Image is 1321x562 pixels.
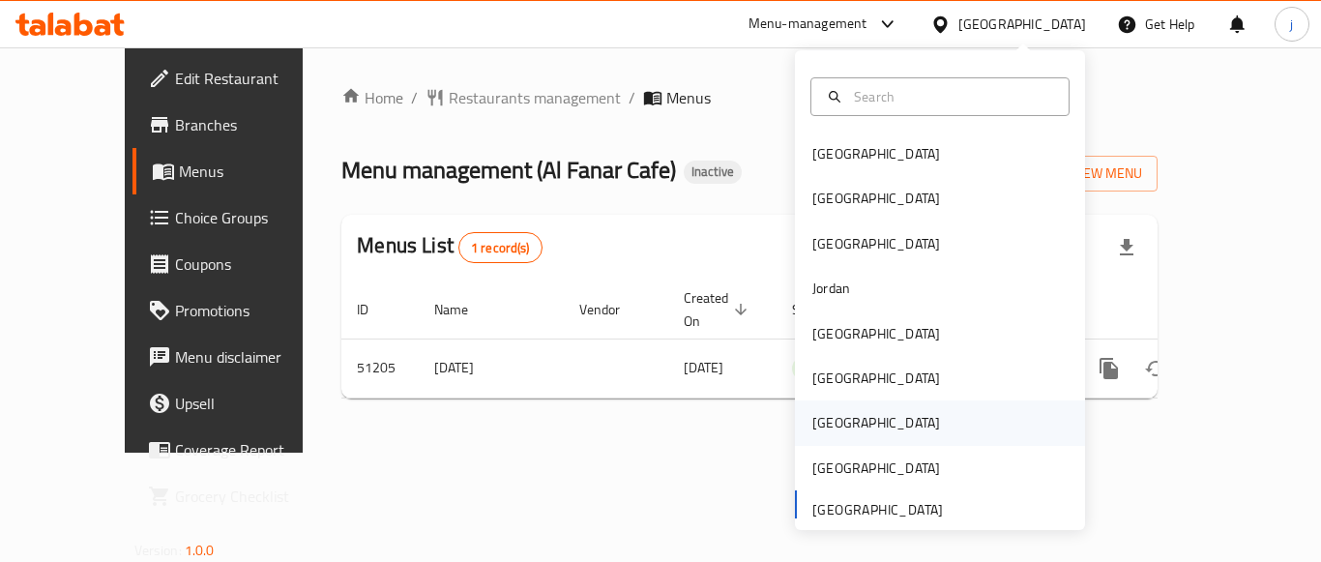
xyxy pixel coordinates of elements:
[684,286,753,333] span: Created On
[411,86,418,109] li: /
[579,298,645,321] span: Vendor
[666,86,711,109] span: Menus
[175,113,330,136] span: Branches
[175,392,330,415] span: Upsell
[449,86,621,109] span: Restaurants management
[357,298,394,321] span: ID
[1103,224,1150,271] div: Export file
[812,143,940,164] div: [GEOGRAPHIC_DATA]
[812,412,940,433] div: [GEOGRAPHIC_DATA]
[792,358,841,380] span: Active
[175,299,330,322] span: Promotions
[812,368,940,389] div: [GEOGRAPHIC_DATA]
[684,355,723,380] span: [DATE]
[341,86,1158,109] nav: breadcrumb
[846,86,1057,107] input: Search
[812,458,940,479] div: [GEOGRAPHIC_DATA]
[132,148,345,194] a: Menus
[357,231,542,263] h2: Menus List
[132,102,345,148] a: Branches
[629,86,635,109] li: /
[426,86,621,109] a: Restaurants management
[792,298,855,321] span: Status
[958,14,1086,35] div: [GEOGRAPHIC_DATA]
[1290,14,1293,35] span: j
[341,339,419,398] td: 51205
[812,278,850,299] div: Jordan
[684,161,742,184] div: Inactive
[812,188,940,209] div: [GEOGRAPHIC_DATA]
[132,427,345,473] a: Coverage Report
[132,380,345,427] a: Upsell
[459,239,542,257] span: 1 record(s)
[1086,345,1132,392] button: more
[175,345,330,369] span: Menu disclaimer
[175,67,330,90] span: Edit Restaurant
[132,287,345,334] a: Promotions
[434,298,493,321] span: Name
[132,241,345,287] a: Coupons
[132,55,345,102] a: Edit Restaurant
[179,160,330,183] span: Menus
[1132,345,1179,392] button: Change Status
[175,485,330,508] span: Grocery Checklist
[132,473,345,519] a: Grocery Checklist
[684,163,742,180] span: Inactive
[175,438,330,461] span: Coverage Report
[175,252,330,276] span: Coupons
[812,323,940,344] div: [GEOGRAPHIC_DATA]
[132,194,345,241] a: Choice Groups
[749,13,867,36] div: Menu-management
[132,334,345,380] a: Menu disclaimer
[341,86,403,109] a: Home
[419,339,564,398] td: [DATE]
[341,148,676,192] span: Menu management ( Al Fanar Cafe )
[812,233,940,254] div: [GEOGRAPHIC_DATA]
[792,357,841,380] div: Active
[175,206,330,229] span: Choice Groups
